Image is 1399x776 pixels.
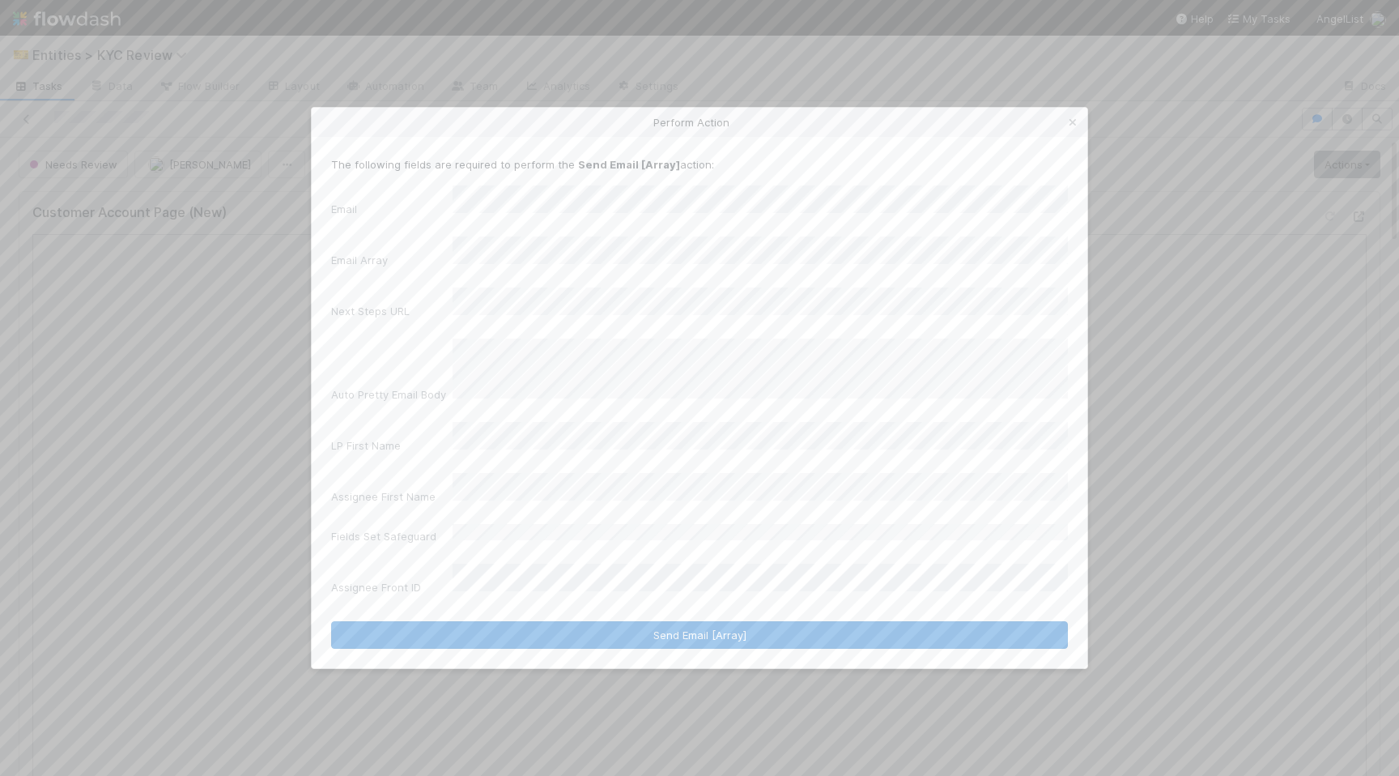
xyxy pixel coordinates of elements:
label: Assignee First Name [331,488,436,505]
p: It looks like you may have begun this process but have not yet completed it. Please be sure to cl... [84,241,536,300]
p: In order to finalize your entity verification and complete the U.S. KYB compliance process, we re... [84,160,536,199]
p: Best, AngelList’s Belltower KYC Team [84,381,536,439]
div: Perform Action [312,108,1087,137]
label: Assignee Front ID [331,579,421,595]
label: Email Array [331,252,388,268]
p: Please reply directly to let us know when this is done so we can expedite your review. [84,311,536,330]
label: Fields Set Safeguard [331,528,436,544]
img: AngelList [55,50,140,66]
p: The following fields are required to perform the action: [331,156,1068,173]
label: Email [331,201,357,217]
label: Next Steps URL [331,303,410,319]
label: LP First Name [331,437,401,454]
button: Send Email [Array] [331,621,1068,649]
p: Please let us know if you have any questions. [84,342,536,361]
p: Hi [PERSON_NAME], [84,130,536,149]
strong: Send Email [Array] [578,158,680,171]
label: Auto Pretty Email Body [331,386,446,403]
a: Please submit the required KYB information here. [84,214,352,227]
